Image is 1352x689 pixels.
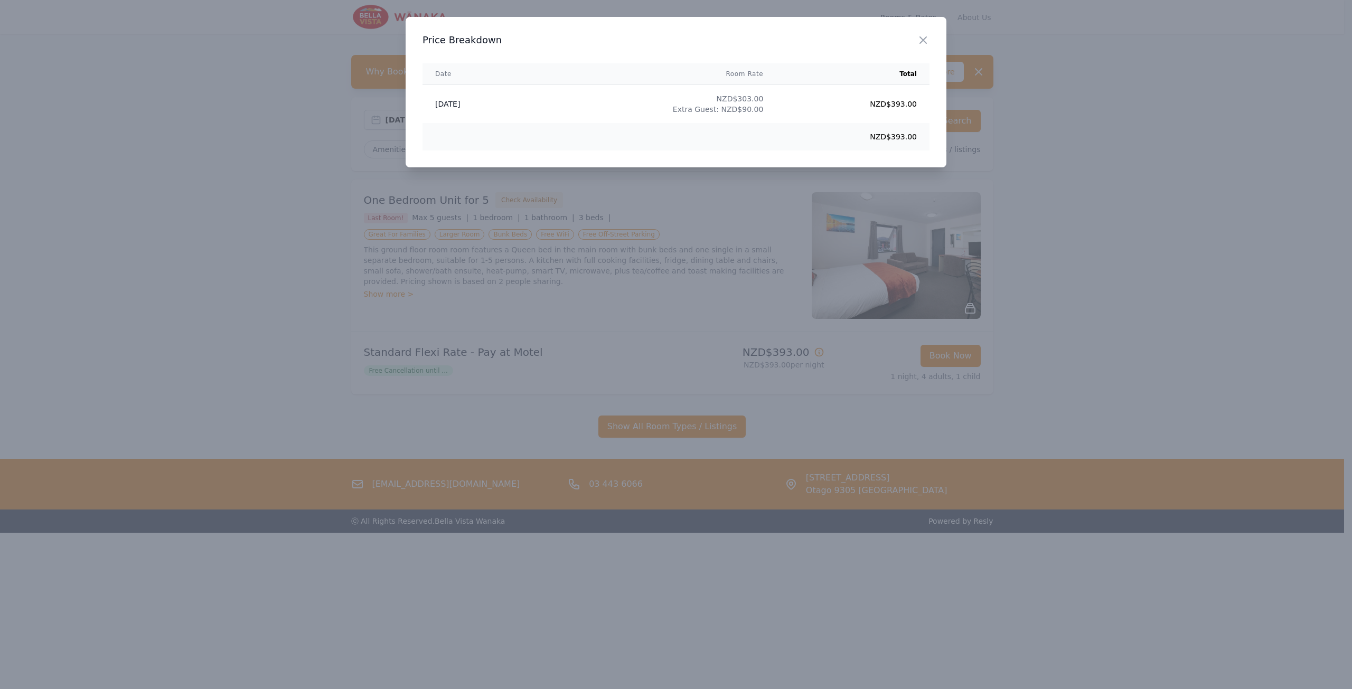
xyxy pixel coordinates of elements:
th: Room Rate [530,63,776,85]
td: NZD$393.00 [776,85,929,124]
td: NZD$393.00 [776,123,929,150]
th: Total [776,63,929,85]
h3: Price Breakdown [422,34,929,46]
td: [DATE] [422,85,530,124]
th: Date [422,63,530,85]
td: NZD$303.00 [530,85,776,124]
div: Extra Guest: NZD$90.00 [542,104,764,115]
